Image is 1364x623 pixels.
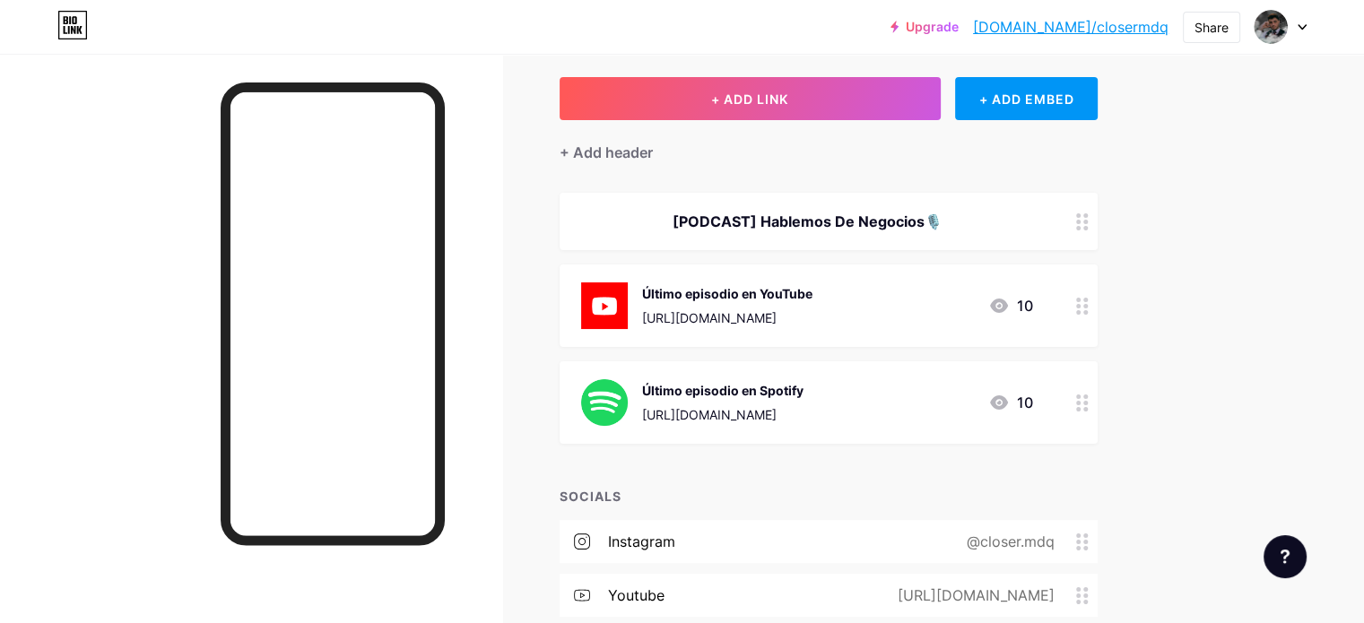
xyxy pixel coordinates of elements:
[560,77,941,120] button: + ADD LINK
[642,284,812,303] div: Último episodio en YouTube
[1195,18,1229,37] div: Share
[711,91,788,107] span: + ADD LINK
[955,77,1098,120] div: + ADD EMBED
[581,211,1033,232] div: [PODCAST] Hablemos De Negocios🎙️
[642,405,804,424] div: [URL][DOMAIN_NAME]
[560,142,653,163] div: + Add header
[581,282,628,329] img: Último episodio en YouTube
[1254,10,1288,44] img: Jonathan Aguirre Martin
[891,20,959,34] a: Upgrade
[608,584,665,606] div: youtube
[988,295,1033,316] div: 10
[973,16,1169,38] a: [DOMAIN_NAME]/closermdq
[938,531,1076,552] div: @closer.mdq
[642,308,812,327] div: [URL][DOMAIN_NAME]
[988,392,1033,413] div: 10
[560,487,1098,506] div: SOCIALS
[642,381,804,400] div: Último episodio en Spotify
[581,379,628,426] img: Último episodio en Spotify
[608,531,675,552] div: instagram
[869,584,1076,606] div: [URL][DOMAIN_NAME]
